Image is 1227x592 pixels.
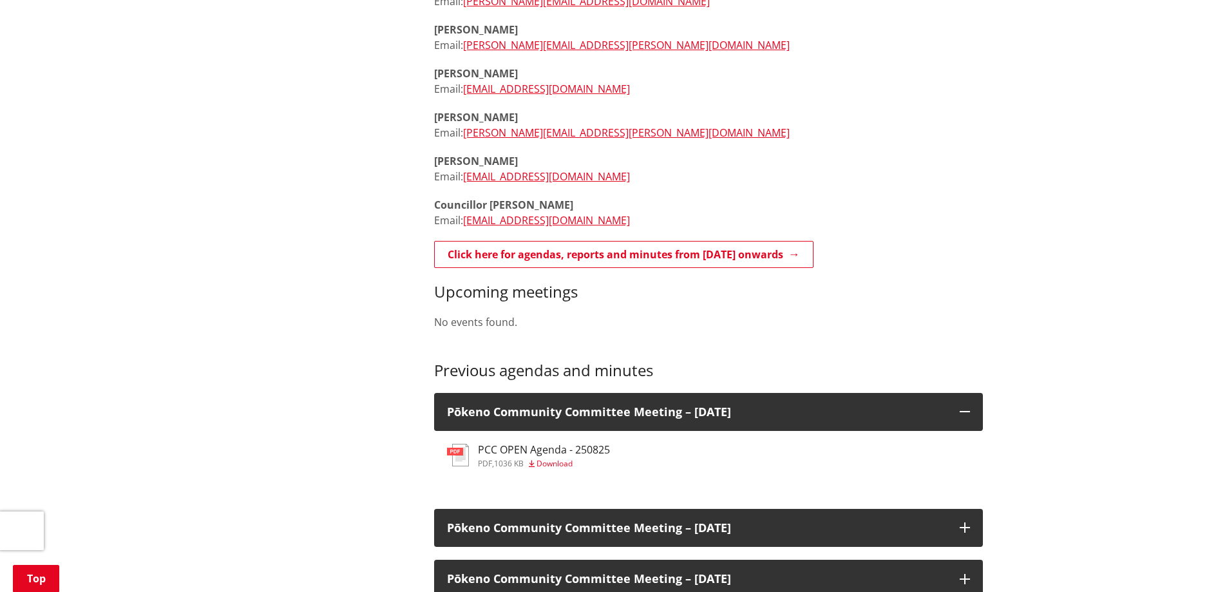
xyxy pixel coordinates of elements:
[434,153,983,184] p: Email:
[434,343,983,380] h3: Previous agendas and minutes
[494,458,524,469] span: 1036 KB
[434,23,518,37] strong: [PERSON_NAME]
[1168,538,1214,584] iframe: Messenger Launcher
[447,444,610,467] a: PCC OPEN Agenda - 250825 pdf,1036 KB Download
[434,154,518,168] strong: [PERSON_NAME]
[13,565,59,592] a: Top
[940,117,1214,531] iframe: Messenger
[463,38,790,52] a: [PERSON_NAME][EMAIL_ADDRESS][PERSON_NAME][DOMAIN_NAME]
[537,458,573,469] span: Download
[478,458,492,469] span: pdf
[434,283,983,301] h3: Upcoming meetings
[434,110,518,124] strong: [PERSON_NAME]
[478,444,610,456] h3: PCC OPEN Agenda - 250825
[447,444,469,466] img: document-pdf.svg
[434,314,983,330] p: No events found.
[463,213,630,227] a: [EMAIL_ADDRESS][DOMAIN_NAME]
[434,241,813,268] a: Click here for agendas, reports and minutes from [DATE] onwards
[447,406,947,419] h3: Pōkeno Community Committee Meeting – [DATE]
[434,66,983,97] p: Email:
[434,197,983,228] p: Email:
[434,22,983,53] p: Email:
[434,198,573,212] strong: Councillor [PERSON_NAME]
[447,522,947,535] h3: Pōkeno Community Committee Meeting – [DATE]
[463,82,630,96] a: [EMAIL_ADDRESS][DOMAIN_NAME]
[434,66,518,81] strong: [PERSON_NAME]
[434,110,983,140] p: Email:
[478,460,610,468] div: ,
[447,573,947,586] h3: Pōkeno Community Committee Meeting – [DATE]
[463,169,630,184] a: [EMAIL_ADDRESS][DOMAIN_NAME]
[463,126,790,140] a: [PERSON_NAME][EMAIL_ADDRESS][PERSON_NAME][DOMAIN_NAME]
